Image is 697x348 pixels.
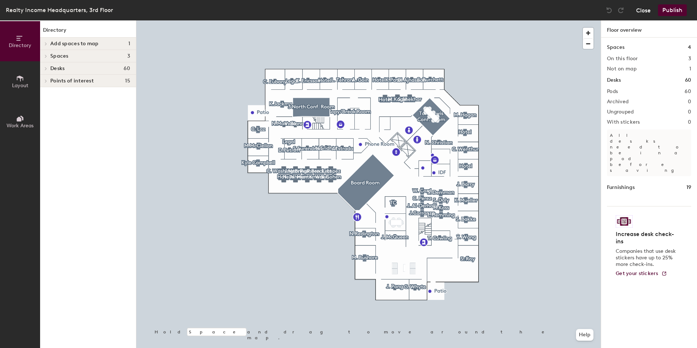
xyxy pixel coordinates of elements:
[685,76,691,84] h1: 60
[6,5,113,15] div: Realty Income Headquarters, 3rd Floor
[688,43,691,51] h1: 4
[685,89,691,94] h2: 60
[616,270,658,277] span: Get your stickers
[576,329,593,341] button: Help
[601,20,697,38] h1: Floor overview
[50,41,99,47] span: Add spaces to map
[616,215,632,228] img: Sticker logo
[9,42,31,49] span: Directory
[688,109,691,115] h2: 0
[12,82,28,89] span: Layout
[607,76,621,84] h1: Desks
[606,7,613,14] img: Undo
[607,89,618,94] h2: Pods
[688,119,691,125] h2: 0
[7,123,34,129] span: Work Areas
[607,183,635,192] h1: Furnishings
[616,248,678,268] p: Companies that use desk stickers have up to 25% more check-ins.
[688,56,691,62] h2: 3
[607,109,634,115] h2: Ungrouped
[50,53,69,59] span: Spaces
[658,4,687,16] button: Publish
[636,4,651,16] button: Close
[125,78,130,84] span: 15
[50,78,94,84] span: Points of interest
[688,99,691,105] h2: 0
[616,231,678,245] h4: Increase desk check-ins
[124,66,130,71] span: 60
[616,271,667,277] a: Get your stickers
[617,7,624,14] img: Redo
[607,129,691,176] p: All desks need to be in a pod before saving
[127,53,130,59] span: 3
[40,26,136,38] h1: Directory
[607,99,628,105] h2: Archived
[686,183,691,192] h1: 19
[607,43,624,51] h1: Spaces
[607,66,636,72] h2: Not on map
[50,66,65,71] span: Desks
[689,66,691,72] h2: 1
[607,119,640,125] h2: With stickers
[607,56,638,62] h2: On this floor
[128,41,130,47] span: 1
